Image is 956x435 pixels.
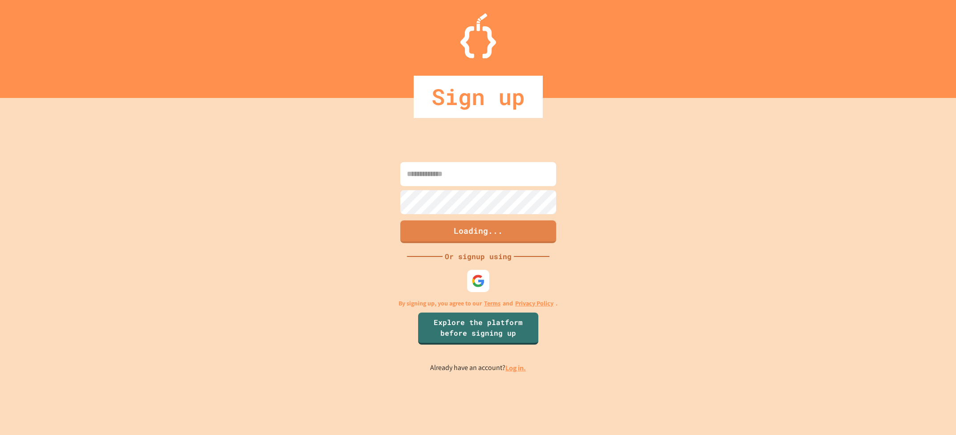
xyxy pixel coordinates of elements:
[399,299,557,308] p: By signing up, you agree to our and .
[414,76,543,118] div: Sign up
[443,251,514,262] div: Or signup using
[472,274,485,288] img: google-icon.svg
[484,299,500,308] a: Terms
[400,220,556,243] button: Loading...
[460,13,496,58] img: Logo.svg
[418,313,538,345] a: Explore the platform before signing up
[515,299,553,308] a: Privacy Policy
[430,362,526,374] p: Already have an account?
[505,363,526,373] a: Log in.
